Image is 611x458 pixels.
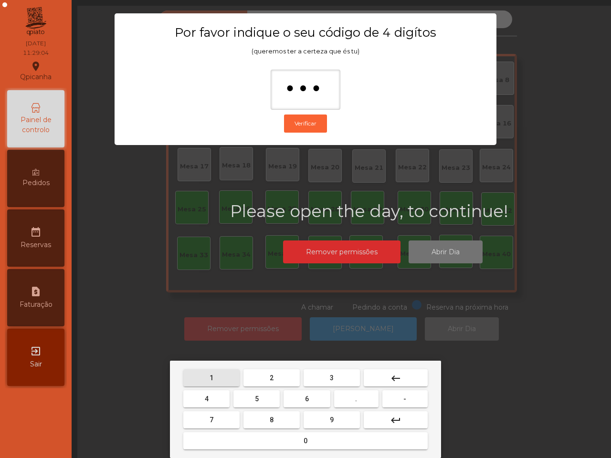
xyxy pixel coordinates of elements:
h3: Por favor indique o seu código de 4 digítos [133,25,478,40]
span: 8 [270,416,274,424]
span: 1 [210,374,213,382]
span: 3 [330,374,334,382]
span: 7 [210,416,213,424]
span: 9 [330,416,334,424]
span: 2 [270,374,274,382]
mat-icon: keyboard_backspace [390,373,401,384]
span: 4 [205,395,209,403]
span: . [355,395,357,403]
mat-icon: keyboard_return [390,415,401,426]
span: (queremos ter a certeza que és tu) [252,48,359,55]
span: - [403,395,406,403]
button: Verificar [284,114,327,133]
span: 5 [255,395,259,403]
span: 6 [305,395,309,403]
span: 0 [304,437,307,445]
